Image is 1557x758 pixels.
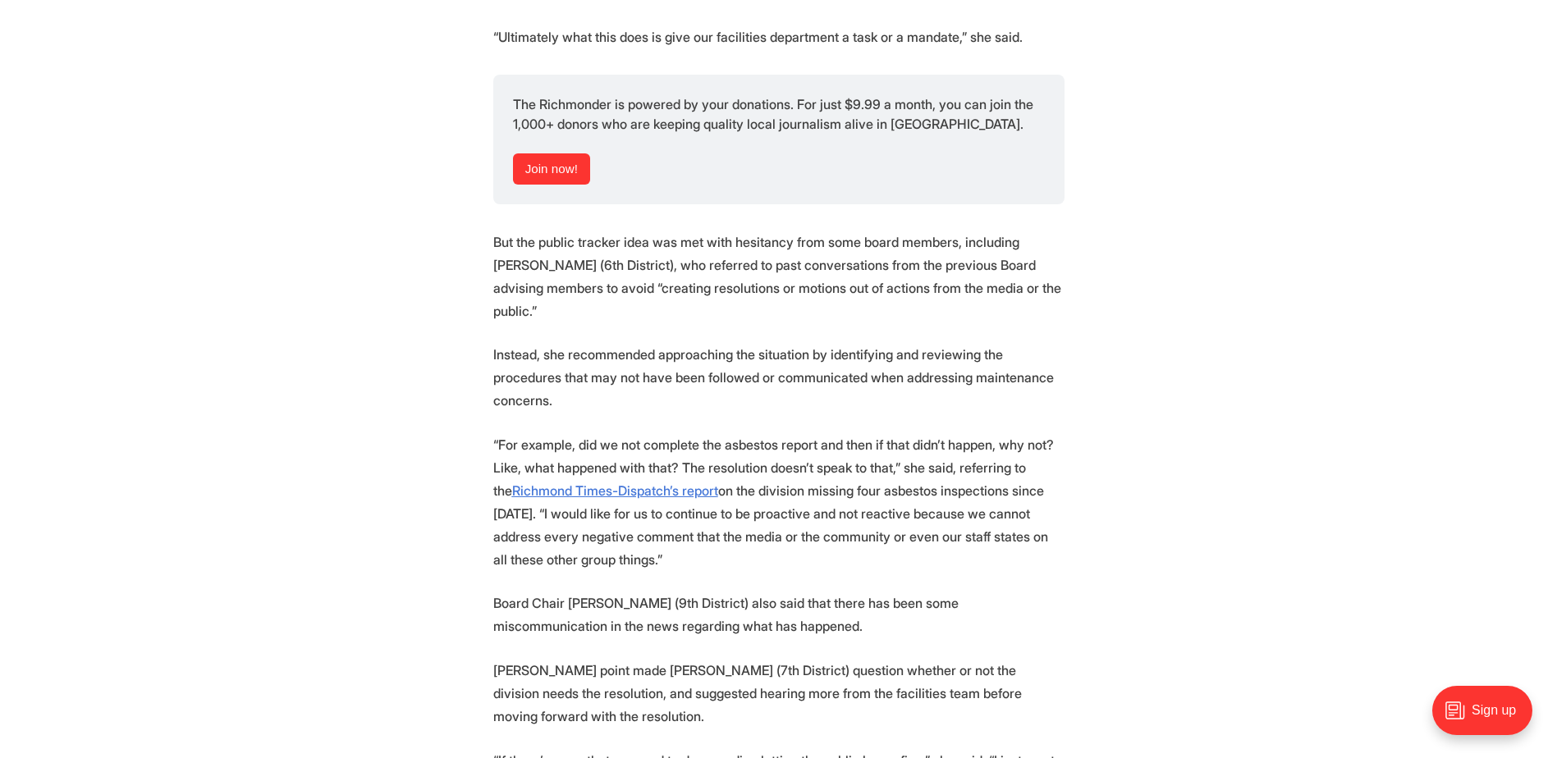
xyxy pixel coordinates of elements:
[513,153,591,185] a: Join now!
[493,659,1065,728] p: [PERSON_NAME] point made [PERSON_NAME] (7th District) question whether or not the division needs ...
[493,591,1065,637] p: Board Chair [PERSON_NAME] (9th District) also said that there has been some miscommunication in t...
[1418,678,1557,758] iframe: portal-trigger
[493,433,1065,571] p: “For example, did we not complete the asbestos report and then if that didn’t happen, why not? Li...
[513,96,1037,132] span: The Richmonder is powered by your donations. For just $9.99 a month, you can join the 1,000+ dono...
[493,231,1065,322] p: But the public tracker idea was met with hesitancy from some board members, including [PERSON_NAM...
[493,343,1065,412] p: Instead, she recommended approaching the situation by identifying and reviewing the procedures th...
[512,482,718,499] a: Richmond Times-Dispatch’s report
[493,25,1065,48] p: “Ultimately what this does is give our facilities department a task or a mandate,” she said.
